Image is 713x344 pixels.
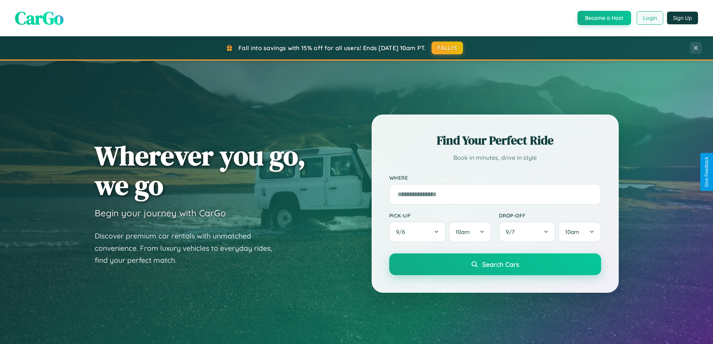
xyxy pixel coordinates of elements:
[238,44,426,52] span: Fall into savings with 15% off for all users! Ends [DATE] 10am PT.
[15,6,64,30] span: CarGo
[565,228,579,235] span: 10am
[455,228,470,235] span: 10am
[499,222,556,242] button: 9/7
[389,212,491,219] label: Pick-up
[95,141,306,200] h1: Wherever you go, we go
[667,12,698,24] button: Sign Up
[389,152,601,163] p: Book in minutes, drive in style
[637,11,663,25] button: Login
[95,230,282,267] p: Discover premium car rentals with unmatched convenience. From luxury vehicles to everyday rides, ...
[389,222,446,242] button: 9/6
[432,42,463,54] button: FALL15
[482,260,519,268] span: Search Cars
[704,157,709,187] div: Give Feedback
[578,11,631,25] button: Become a Host
[389,253,601,275] button: Search Cars
[506,228,518,235] span: 9 / 7
[499,212,601,219] label: Drop-off
[449,222,491,242] button: 10am
[389,132,601,149] h2: Find Your Perfect Ride
[558,222,601,242] button: 10am
[396,228,409,235] span: 9 / 6
[389,174,601,181] label: Where
[95,207,226,219] h3: Begin your journey with CarGo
